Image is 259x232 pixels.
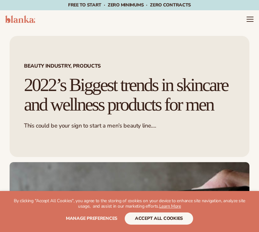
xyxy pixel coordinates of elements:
p: By clicking "Accept All Cookies", you agree to the storing of cookies on your device to enhance s... [13,198,246,209]
button: Manage preferences [66,212,117,225]
button: accept all cookies [125,212,193,225]
img: logo [5,15,35,23]
a: Learn More [159,203,181,209]
p: This could be your sign to start a men’s beauty line. [24,122,235,129]
span: BEAUTY INDUSTRY, PRODUCTS [24,63,235,69]
span: Free to start · ZERO minimums · ZERO contracts [68,2,191,8]
summary: Menu [246,15,254,23]
h1: 2022’s Biggest trends in skincare and wellness products for men [24,75,235,114]
span: Manage preferences [66,215,117,221]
